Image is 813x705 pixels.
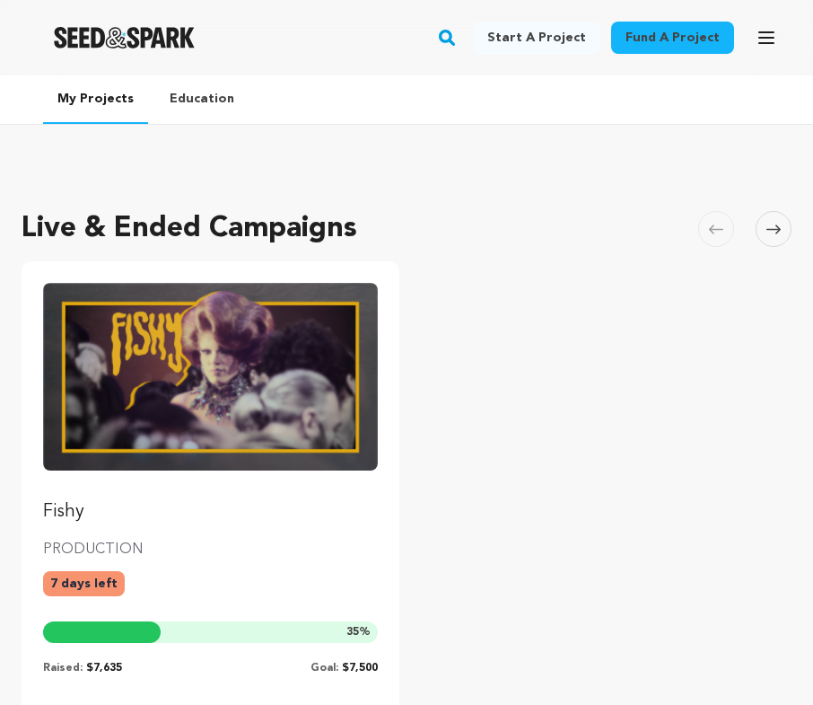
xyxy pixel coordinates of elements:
a: Fund Fishy [43,283,378,524]
a: Start a project [473,22,600,54]
a: Fund a project [611,22,734,54]
p: Fishy [43,499,378,524]
a: Seed&Spark Homepage [54,27,195,48]
h2: Live & Ended Campaigns [22,207,357,251]
p: 7 days left [43,571,125,596]
a: My Projects [43,75,148,124]
span: $7,635 [86,663,122,674]
span: Raised: [43,663,83,674]
span: % [346,625,371,639]
span: 35 [346,627,359,638]
a: Education [155,75,249,122]
p: PRODUCTION [43,539,378,560]
img: Seed&Spark Logo Dark Mode [54,27,195,48]
span: $7,500 [342,663,378,674]
span: Goal: [310,663,338,674]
